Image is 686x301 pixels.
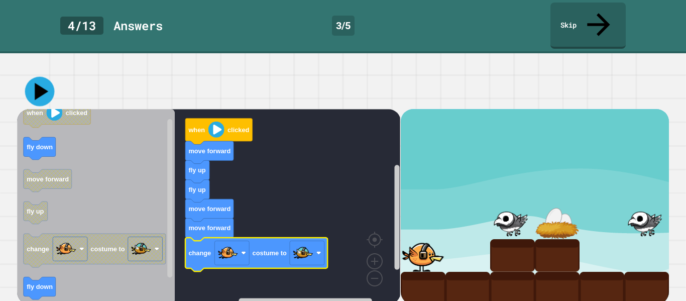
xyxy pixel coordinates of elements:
text: clicked [66,109,87,117]
div: Answer s [113,17,163,35]
text: fly up [27,208,44,215]
text: change [27,245,49,253]
text: clicked [227,126,249,134]
text: costume to [253,249,287,257]
text: when [188,126,205,134]
text: fly down [27,283,53,290]
text: move forward [189,224,231,232]
text: costume to [91,245,125,253]
text: move forward [27,175,69,183]
div: 3 / 5 [332,16,355,36]
text: move forward [189,205,231,213]
a: Skip [550,3,626,49]
div: 4 / 13 [60,17,103,35]
text: move forward [189,147,231,155]
text: fly down [27,143,53,151]
text: fly up [189,186,206,193]
text: change [189,249,211,257]
text: fly up [189,166,206,174]
text: when [26,109,43,117]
